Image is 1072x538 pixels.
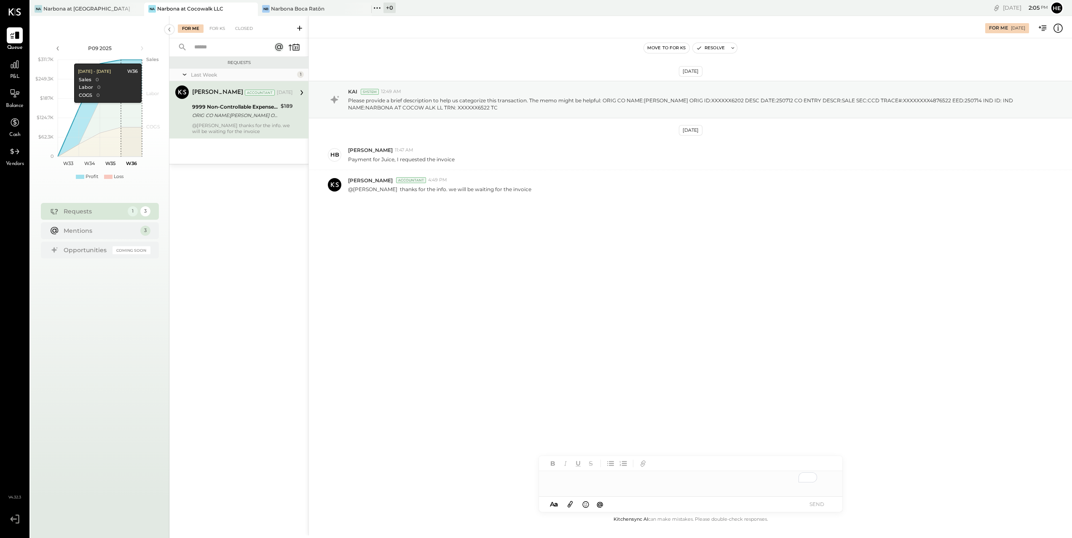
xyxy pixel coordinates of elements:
div: 0 [96,92,99,99]
text: W34 [84,160,95,166]
div: HB [330,151,339,159]
div: Na [35,5,42,13]
text: $311.7K [38,56,54,62]
button: Add URL [638,458,649,469]
div: Closed [231,24,257,33]
text: W35 [105,160,115,166]
div: copy link [992,3,1001,12]
div: [DATE] [1011,25,1025,31]
p: Please provide a brief description to help us categorize this transaction. The memo might be help... [348,97,1029,111]
div: Sales [78,77,91,83]
div: 3 [140,226,150,236]
text: Sales [146,56,159,62]
span: @ [597,500,603,508]
div: [DATE] - [DATE] [78,69,110,75]
div: Loss [114,173,123,180]
span: [PERSON_NAME] [348,146,393,154]
text: $124.7K [37,115,54,120]
button: Bold [547,458,558,469]
span: 4:49 PM [428,177,447,184]
text: $187K [40,95,54,101]
div: 3 [140,206,150,216]
div: System [361,89,379,95]
button: Aa [547,500,561,509]
div: W36 [127,68,137,75]
div: Narbona at [GEOGRAPHIC_DATA] LLC [43,5,131,12]
a: Balance [0,85,29,110]
a: Queue [0,27,29,52]
div: NB [262,5,270,13]
div: ORIG CO NAME:[PERSON_NAME] ORIG ID:XXXXXX6202 DESC DATE:250712 CO ENTRY DESCR:SALE SEC:CCD TRACE#... [192,111,278,120]
div: + 0 [383,3,396,13]
div: 1 [128,206,138,216]
div: [PERSON_NAME] [192,88,243,97]
button: Unordered List [605,458,616,469]
div: Coming Soon [113,246,150,254]
span: 12:49 AM [381,88,401,95]
div: [DATE] [679,66,702,77]
div: 0 [97,84,100,91]
div: 1 [297,71,304,78]
span: [PERSON_NAME] [348,177,393,184]
span: Cash [9,131,20,139]
button: Underline [573,458,584,469]
span: Vendors [6,160,24,168]
span: a [554,500,558,508]
a: Vendors [0,144,29,168]
div: Requests [174,60,304,66]
div: Labor [78,84,93,91]
div: For Me [178,24,204,33]
text: Labor [146,91,159,96]
div: [DATE] [277,89,293,96]
span: Balance [6,102,24,110]
text: $62.3K [38,134,54,140]
span: P&L [10,73,20,81]
text: W36 [126,160,137,166]
div: @[PERSON_NAME] thanks for the info. we will be waiting for the invoice [192,123,293,134]
div: $189 [281,102,293,110]
div: For KS [205,24,229,33]
div: Requests [64,207,123,216]
button: Resolve [693,43,728,53]
div: Profit [86,173,98,180]
span: 11:47 AM [395,147,413,154]
div: Narbona at Cocowalk LLC [157,5,223,12]
button: Italic [560,458,571,469]
text: 0 [51,153,54,159]
text: COGS [146,124,160,130]
div: 0 [95,77,98,83]
div: Mentions [64,226,136,235]
div: P09 2025 [64,45,136,52]
div: Accountant [245,90,275,96]
div: Na [148,5,156,13]
div: Opportunities [64,246,108,254]
button: SEND [800,498,834,510]
div: Last Week [191,71,295,78]
div: For Me [989,25,1008,32]
text: $249.3K [35,76,54,82]
div: 9999 Non-Controllable Expenses:Other Income and Expenses:To Be Classified P&L [192,103,278,111]
span: Queue [7,44,23,52]
button: He [1050,1,1064,15]
button: Strikethrough [585,458,596,469]
p: Payment for Juice, I requested the invoice [348,156,455,163]
a: P&L [0,56,29,81]
div: COGS [78,92,92,99]
p: @[PERSON_NAME] thanks for the info. we will be waiting for the invoice [348,186,531,193]
button: Ordered List [618,458,629,469]
span: KAI [348,88,357,95]
div: To enrich screen reader interactions, please activate Accessibility in Grammarly extension settings [539,471,842,488]
div: [DATE] [1003,4,1048,12]
text: W33 [63,160,73,166]
button: @ [594,499,606,509]
a: Cash [0,115,29,139]
button: Move to for ks [644,43,689,53]
div: [DATE] [679,125,702,136]
div: Narbona Boca Ratōn [271,5,324,12]
div: Accountant [396,177,426,183]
